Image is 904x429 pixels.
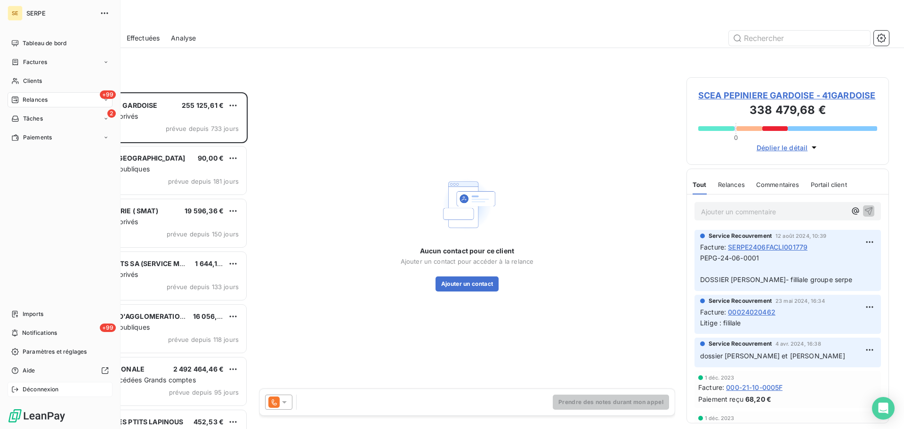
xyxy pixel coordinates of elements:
span: SERPE [26,9,94,17]
span: Service Recouvrement [709,297,772,305]
div: SE [8,6,23,21]
span: 1 déc. 2023 [705,375,734,380]
span: prévue depuis 181 jours [168,178,239,185]
div: Open Intercom Messenger [872,397,895,420]
span: Déplier le détail [757,143,808,153]
img: Logo LeanPay [8,408,66,423]
span: Paramètres et réglages [23,348,87,356]
span: Portail client [811,181,847,188]
span: 68,20 € [745,394,771,404]
span: Imports [23,310,43,318]
input: Rechercher [729,31,870,46]
span: prévue depuis 133 jours [167,283,239,291]
span: Facture : [698,382,724,392]
h3: 338 479,68 € [698,102,877,121]
span: Service Recouvrement [709,232,772,240]
span: 1 644,19 € [195,259,228,267]
span: 90,00 € [198,154,224,162]
span: 19 596,36 € [185,207,224,215]
span: COMMUNAUTE D'AGGLOMERATION BEZIERS [66,312,214,320]
span: Aide [23,366,35,375]
span: Relances [23,96,48,104]
button: Ajouter un contact [436,276,499,291]
span: Facture : [700,307,726,317]
span: 4 avr. 2024, 16:38 [775,341,821,347]
span: Paiement reçu [698,394,743,404]
span: Commentaires [756,181,799,188]
span: 1 déc. 2023 [705,415,734,421]
span: Analyse [171,33,196,43]
span: Service Recouvrement [709,340,772,348]
span: Tableau de bord [23,39,66,48]
a: Aide [8,363,113,378]
span: 2 492 464,46 € [173,365,224,373]
span: 23 mai 2024, 16:34 [775,298,825,304]
span: 000-21-10-0005F [726,382,783,392]
span: HLM DES CHALETS SA (SERVICE MARCHE) [66,259,205,267]
button: Déplier le détail [754,142,822,153]
span: SERPE2406FACLI001779 [728,242,807,252]
span: Factures [23,58,47,66]
span: Notifications [22,329,57,337]
span: Tout [693,181,707,188]
span: SCEA PEPINIERE GARDOISE - 41GARDOISE [698,89,877,102]
button: Prendre des notes durant mon appel [553,395,669,410]
span: prévue depuis 118 jours [168,336,239,343]
span: dossier [PERSON_NAME] et [PERSON_NAME] [700,352,845,360]
span: 255 125,61 € [182,101,224,109]
span: prévue depuis 150 jours [167,230,239,238]
span: 12 août 2024, 10:39 [775,233,826,239]
span: 16 056,74 € [193,312,231,320]
img: Empty state [437,174,497,235]
span: Effectuées [127,33,160,43]
span: Ajouter un contact pour accéder à la relance [401,258,534,265]
span: Scénario clients cédées Grands comptes [67,376,196,384]
span: Tâches [23,114,43,123]
div: grid [45,92,248,429]
span: 2 [107,109,116,118]
span: prévue depuis 733 jours [166,125,239,132]
span: 0 [734,134,738,141]
span: COMMUNE DE [GEOGRAPHIC_DATA] [66,154,185,162]
span: Facture : [700,242,726,252]
span: PEPG-24-06-0001 DOSSIER [PERSON_NAME]- filliale groupe serpe [700,254,853,283]
span: Litige : fililale [700,319,741,327]
span: Clients [23,77,42,85]
span: +99 [100,90,116,99]
span: 452,53 € [194,418,224,426]
span: ASSOCIATION LES PTITS LAPINOUS [66,418,184,426]
span: Déconnexion [23,385,59,394]
span: Aucun contact pour ce client [420,246,514,256]
span: +99 [100,324,116,332]
span: Paiements [23,133,52,142]
span: Relances [718,181,745,188]
span: prévue depuis 95 jours [169,389,239,396]
span: 00024020462 [728,307,775,317]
